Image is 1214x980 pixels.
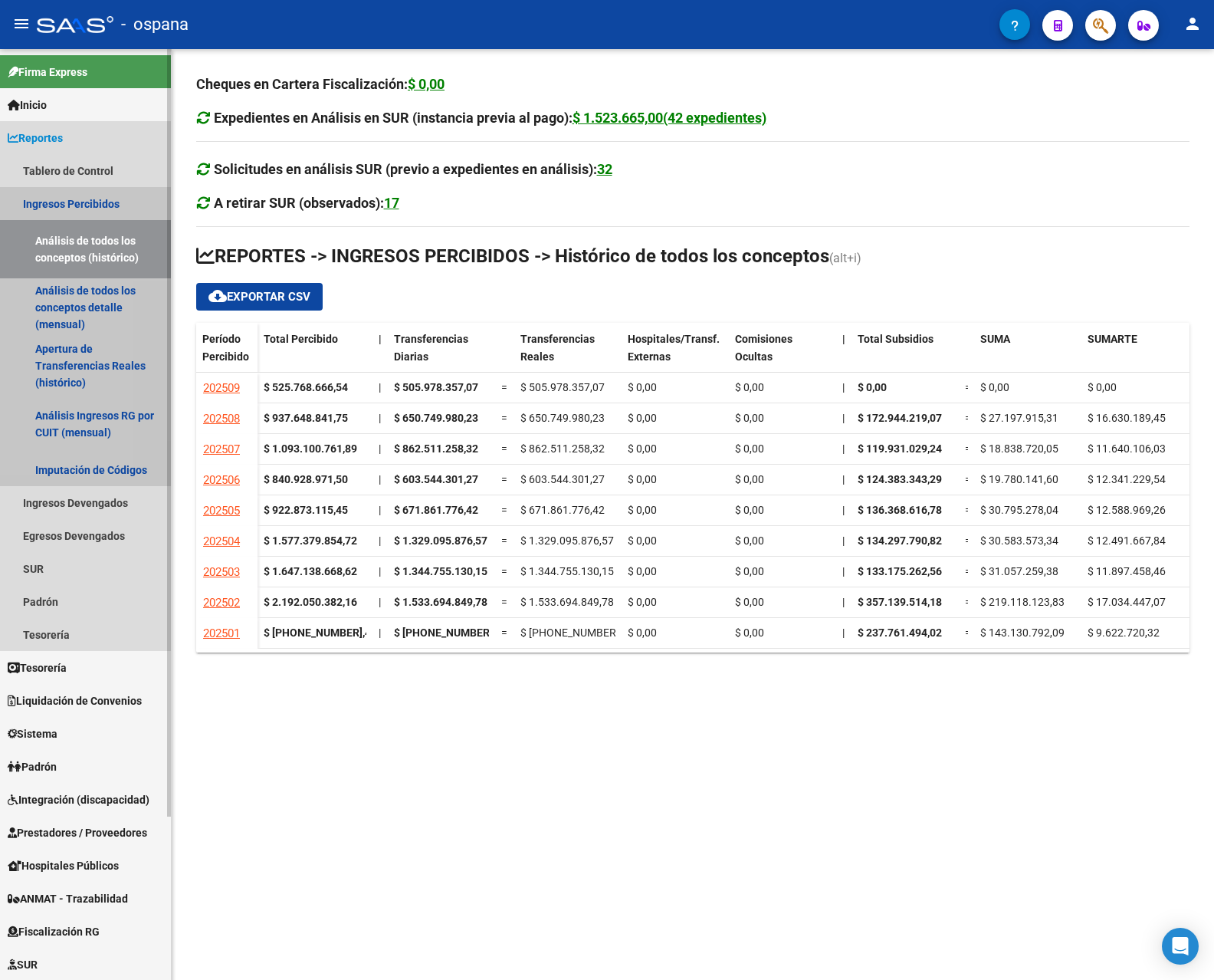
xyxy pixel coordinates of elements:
span: $ 505.978.357,07 [520,381,605,393]
span: | [842,626,845,639]
span: SUR [8,956,38,973]
span: $ 9.622.720,32 [1088,626,1160,639]
span: = [965,565,971,577]
span: Período Percibido [202,333,249,363]
span: | [842,565,845,577]
datatable-header-cell: Transferencias Diarias [388,323,495,387]
span: SUMARTE [1088,333,1137,345]
span: = [965,626,971,639]
strong: $ 2.192.050.382,16 [264,596,357,608]
span: $ 0,00 [858,381,887,393]
span: | [379,504,381,516]
span: SUMA [980,333,1010,345]
span: $ 11.897.458,46 [1088,565,1166,577]
span: | [842,442,845,455]
span: $ 134.297.790,82 [858,534,942,547]
span: $ 17.034.447,07 [1088,596,1166,608]
span: = [501,381,507,393]
span: $ 0,00 [628,412,657,424]
span: $ 0,00 [628,534,657,547]
span: = [965,504,971,516]
span: | [842,473,845,485]
span: $ 1.533.694.849,78 [394,596,487,608]
span: $ 650.749.980,23 [394,412,478,424]
span: $ 357.139.514,18 [858,596,942,608]
span: | [842,534,845,547]
span: $ 12.341.229,54 [1088,473,1166,485]
datatable-header-cell: Hospitales/Transf. Externas [622,323,729,387]
span: $ 671.861.776,42 [520,504,605,516]
span: Prestadores / Proveedores [8,824,147,841]
span: REPORTES -> INGRESOS PERCIBIDOS -> Histórico de todos los conceptos [196,245,829,267]
span: $ 0,00 [628,626,657,639]
span: | [842,381,845,393]
span: = [965,442,971,455]
span: Tesorería [8,659,67,676]
span: $ 0,00 [735,473,764,485]
datatable-header-cell: Total Subsidios [851,323,959,387]
datatable-header-cell: Comisiones Ocultas [729,323,836,387]
span: Sistema [8,725,57,742]
strong: Solicitudes en análisis SUR (previo a expedientes en análisis): [214,161,612,177]
strong: $ 840.928.971,50 [264,473,348,485]
strong: $ 1.647.138.668,62 [264,565,357,577]
div: 32 [597,159,612,180]
span: Total Subsidios [858,333,933,345]
span: $ 143.130.792,09 [980,626,1065,639]
span: $ 1.344.755.130,15 [394,565,487,577]
span: | [842,333,845,345]
span: $ 30.583.573,34 [980,534,1058,547]
mat-icon: menu [12,15,31,33]
span: | [379,442,381,455]
span: Comisiones Ocultas [735,333,792,363]
span: $ 0,00 [735,442,764,455]
strong: Cheques en Cartera Fiscalización: [196,76,445,92]
span: | [379,534,381,547]
span: 202507 [203,442,240,456]
button: Exportar CSV [196,283,323,311]
span: $ 862.511.258,32 [394,442,478,455]
datatable-header-cell: SUMA [974,323,1081,387]
span: $ 133.175.262,56 [858,565,942,577]
span: $ 16.630.189,45 [1088,412,1166,424]
div: Open Intercom Messenger [1162,928,1199,965]
strong: $ 922.873.115,45 [264,504,348,516]
span: Total Percibido [264,333,338,345]
span: = [501,626,507,639]
span: = [501,473,507,485]
span: $ 0,00 [735,596,764,608]
span: = [501,534,507,547]
mat-icon: cloud_download [208,287,227,305]
span: $ 18.838.720,05 [980,442,1058,455]
span: = [965,473,971,485]
span: Hospitales/Transf. Externas [628,333,720,363]
span: = [965,596,971,608]
span: $ [PHONE_NUMBER],37 [394,626,507,639]
span: $ 12.588.969,26 [1088,504,1166,516]
strong: $ [PHONE_NUMBER],44 [264,626,377,639]
strong: A retirar SUR (observados): [214,195,399,211]
span: 202502 [203,596,240,610]
span: | [379,626,381,639]
span: $ 0,00 [735,565,764,577]
span: | [379,565,381,577]
span: $ 862.511.258,32 [520,442,605,455]
strong: $ 937.648.841,75 [264,412,348,424]
span: $ 1.533.694.849,78 [520,596,614,608]
span: $ [PHONE_NUMBER],37 [520,626,634,639]
datatable-header-cell: Período Percibido [196,323,258,387]
span: $ 19.780.141,60 [980,473,1058,485]
span: $ 603.544.301,27 [520,473,605,485]
datatable-header-cell: | [836,323,851,387]
span: 202503 [203,565,240,579]
span: Exportar CSV [208,290,310,304]
span: 202505 [203,504,240,518]
datatable-header-cell: Transferencias Reales [514,323,622,387]
span: Inicio [8,97,47,113]
span: $ 136.368.616,78 [858,504,942,516]
span: | [842,412,845,424]
span: (alt+i) [829,251,861,265]
div: 17 [384,192,399,214]
span: = [501,596,507,608]
span: Transferencias Diarias [394,333,468,363]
